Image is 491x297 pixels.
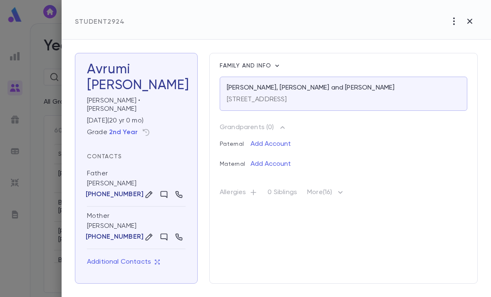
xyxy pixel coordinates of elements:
p: [PERSON_NAME], [PERSON_NAME] and [PERSON_NAME] [227,84,394,92]
p: Grandparents ( 0 ) [220,123,274,132]
button: 2nd Year [109,128,138,137]
div: [PERSON_NAME] [87,207,186,249]
button: [PHONE_NUMBER] [87,233,142,241]
div: [PERSON_NAME] [87,164,186,207]
div: [DATE] ( 20 yr 0 mo ) [84,113,186,125]
p: Maternal [220,154,250,167]
div: [PERSON_NAME] • [PERSON_NAME] [84,93,186,113]
span: Student 2924 [75,19,125,25]
div: Mother [87,212,109,220]
p: [STREET_ADDRESS] [227,95,287,104]
button: Additional Contacts [87,254,160,270]
div: Grade [87,128,138,137]
button: Add Account [250,137,291,151]
div: Father [87,169,108,178]
span: Contacts [87,154,122,160]
p: Allergies [220,188,258,200]
p: Additional Contacts [87,258,160,266]
button: [PHONE_NUMBER] [87,190,142,199]
p: Paternal [220,134,250,147]
p: [PHONE_NUMBER] [86,190,144,199]
p: [PHONE_NUMBER] [86,233,144,241]
button: Add Account [250,157,291,171]
p: 0 Siblings [268,188,297,200]
button: Grandparents (0) [220,121,287,134]
h3: Avrumi [87,62,186,93]
span: Family and info [220,63,273,69]
div: [PERSON_NAME] [87,77,186,93]
p: More (16) [307,187,345,201]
